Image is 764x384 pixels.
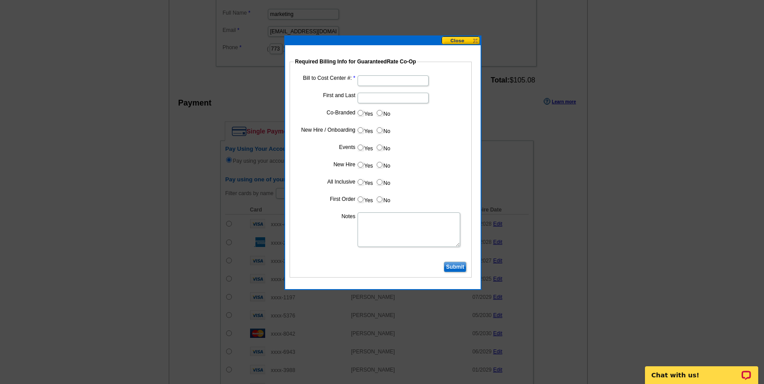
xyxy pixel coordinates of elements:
input: Yes [358,196,363,202]
input: No [377,179,382,185]
label: New Hire [296,161,355,168]
legend: Required Billing Info for GuaranteedRate Co-Op [294,58,417,66]
input: Yes [358,162,363,168]
label: First and Last [296,91,355,99]
label: No [376,125,390,135]
label: Events [296,143,355,151]
label: No [376,108,390,118]
label: First Order [296,195,355,203]
label: New Hire / Onboarding [296,126,355,134]
label: No [376,194,390,204]
input: Submit [444,262,466,272]
label: No [376,177,390,187]
input: Yes [358,127,363,133]
input: Yes [358,145,363,150]
input: No [377,162,382,168]
label: Bill to Cost Center #: [296,74,355,82]
input: No [377,110,382,116]
iframe: LiveChat chat widget [639,356,764,384]
label: Co-Branded [296,109,355,117]
label: Yes [357,142,373,153]
label: Yes [357,194,373,204]
label: Yes [357,177,373,187]
label: Yes [357,125,373,135]
input: No [377,196,382,202]
input: Yes [358,179,363,185]
label: Notes [296,212,355,220]
label: Yes [357,160,373,170]
label: All Inclusive [296,178,355,186]
input: Yes [358,110,363,116]
input: No [377,127,382,133]
label: No [376,142,390,153]
label: No [376,160,390,170]
input: No [377,145,382,150]
label: Yes [357,108,373,118]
